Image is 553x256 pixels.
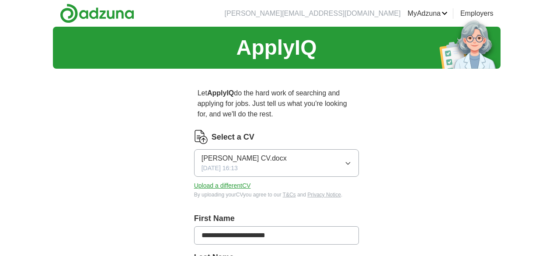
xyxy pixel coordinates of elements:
img: Adzuna logo [60,4,134,23]
p: Let do the hard work of searching and applying for jobs. Just tell us what you're looking for, an... [194,84,359,123]
a: T&Cs [283,192,296,198]
h1: ApplyIQ [236,32,316,63]
a: Privacy Notice [307,192,341,198]
li: [PERSON_NAME][EMAIL_ADDRESS][DOMAIN_NAME] [225,8,401,19]
label: Select a CV [212,131,254,143]
span: [PERSON_NAME] CV.docx [202,153,287,164]
div: By uploading your CV you agree to our and . [194,191,359,199]
button: [PERSON_NAME] CV.docx[DATE] 16:13 [194,149,359,177]
a: Employers [460,8,494,19]
img: CV Icon [194,130,208,144]
a: MyAdzuna [407,8,448,19]
strong: ApplyIQ [207,89,234,97]
button: Upload a differentCV [194,181,251,190]
span: [DATE] 16:13 [202,164,238,173]
label: First Name [194,213,359,224]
